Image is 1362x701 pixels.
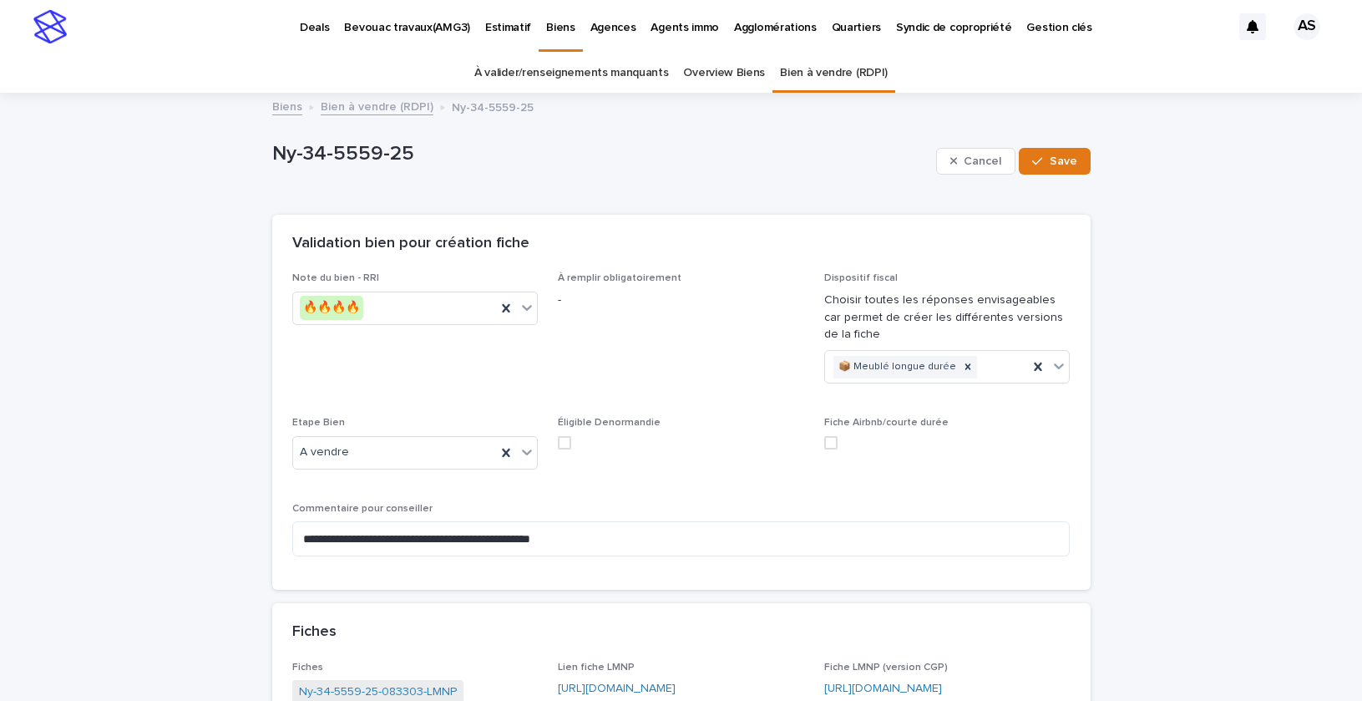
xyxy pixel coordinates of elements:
[1294,13,1320,40] div: AS
[33,10,67,43] img: stacker-logo-s-only.png
[964,155,1001,167] span: Cancel
[558,663,635,673] span: Lien fiche LMNP
[300,444,349,461] span: A vendre
[824,683,942,694] a: [URL][DOMAIN_NAME]
[292,273,379,283] span: Note du bien - RRI
[824,292,1071,343] p: Choisir toutes les réponses envisageables car permet de créer les différentes versions de la fiche
[272,142,929,166] p: Ny-34-5559-25
[452,97,534,115] p: Ny-34-5559-25
[936,148,1016,175] button: Cancel
[292,623,337,642] h2: Fiches
[300,296,363,320] div: 🔥🔥🔥🔥
[683,53,765,93] a: Overview Biens
[1050,155,1077,167] span: Save
[558,418,661,428] span: Éligible Denormandie
[1019,148,1090,175] button: Save
[299,683,457,701] a: Ny-34-5559-25-083303-LMNP
[292,504,433,514] span: Commentaire pour conseiller
[558,273,681,283] span: À remplir obligatoirement
[474,53,668,93] a: À valider/renseignements manquants
[272,96,302,115] a: Biens
[292,235,529,253] h2: Validation bien pour création fiche
[321,96,433,115] a: Bien à vendre (RDPI)
[558,292,804,309] p: -
[558,683,676,694] a: [URL][DOMAIN_NAME]
[824,273,898,283] span: Dispositif fiscal
[824,663,948,673] span: Fiche LMNP (version CGP)
[824,418,949,428] span: Fiche Airbnb/courte durée
[292,418,345,428] span: Etape Bien
[780,53,888,93] a: Bien à vendre (RDPI)
[292,663,323,673] span: Fiches
[833,356,959,378] div: 📦 Meublé longue durée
